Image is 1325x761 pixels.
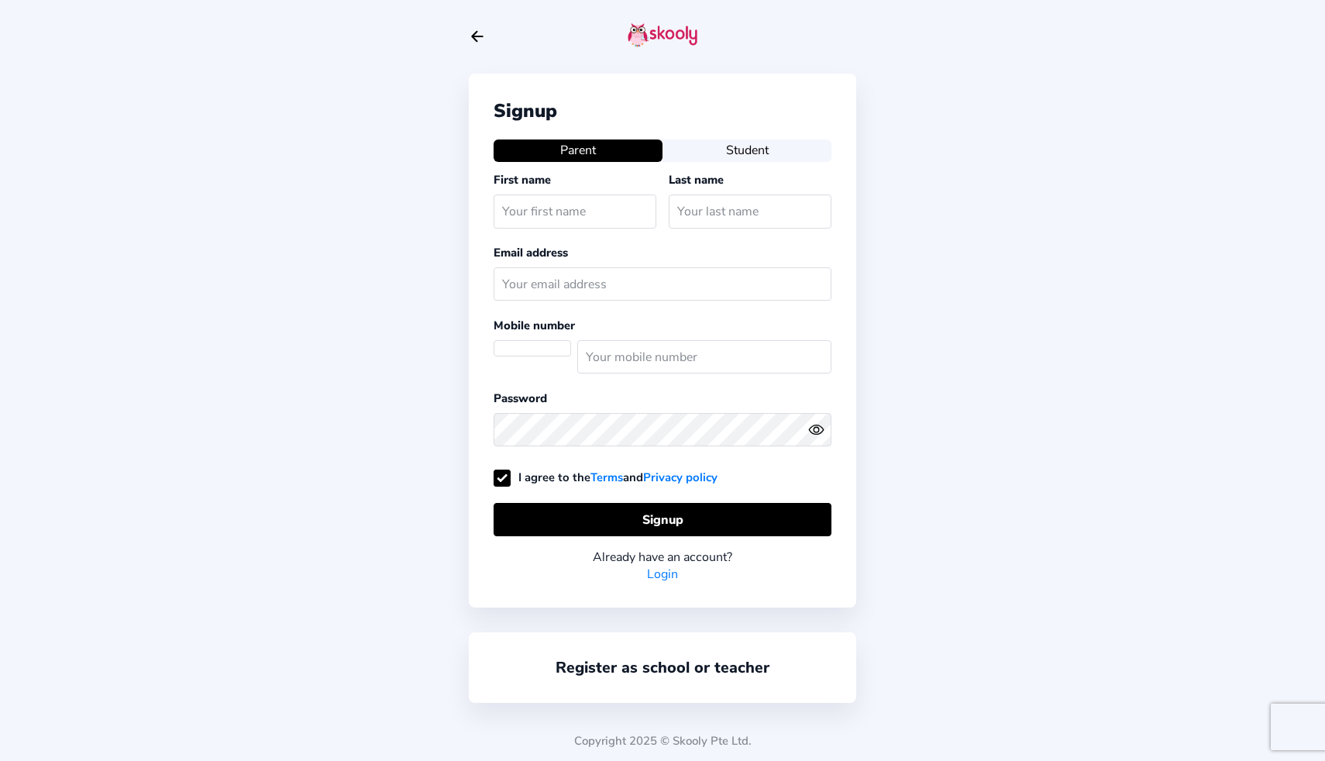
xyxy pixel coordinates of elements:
[577,340,831,374] input: Your mobile number
[494,503,831,536] button: Signup
[494,139,662,161] button: Parent
[628,22,697,47] img: skooly-logo.png
[808,422,831,438] button: eye outlineeye off outline
[647,566,678,583] a: Login
[662,139,831,161] button: Student
[590,470,623,485] a: Terms
[494,245,568,260] label: Email address
[669,172,724,188] label: Last name
[669,195,831,228] input: Your last name
[556,657,769,678] a: Register as school or teacher
[494,391,547,406] label: Password
[494,98,831,123] div: Signup
[494,172,551,188] label: First name
[494,318,575,333] label: Mobile number
[469,28,486,45] button: arrow back outline
[494,195,656,228] input: Your first name
[808,422,824,438] ion-icon: eye outline
[643,470,718,485] a: Privacy policy
[494,267,831,301] input: Your email address
[494,549,831,566] div: Already have an account?
[494,470,718,485] label: I agree to the and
